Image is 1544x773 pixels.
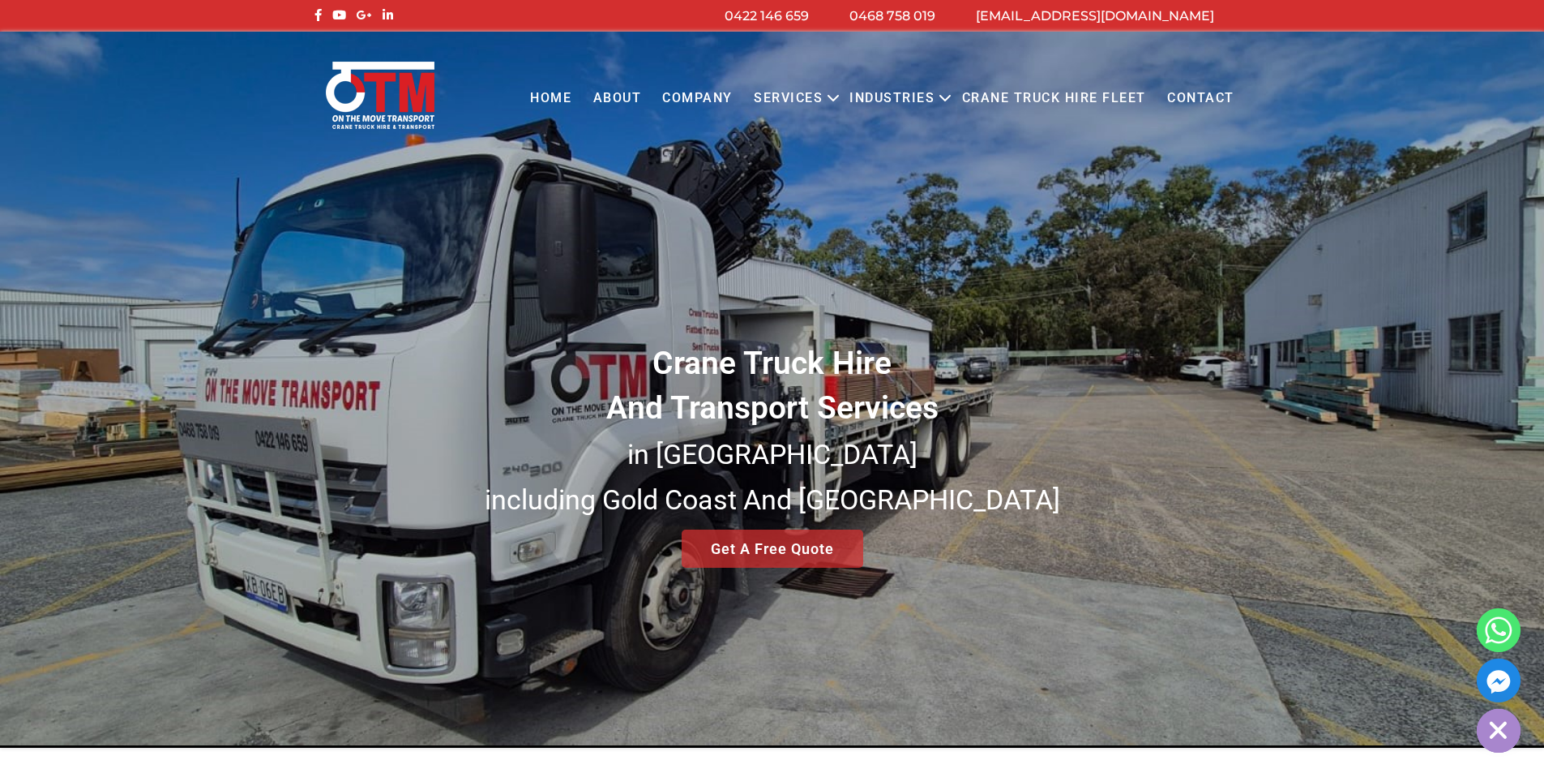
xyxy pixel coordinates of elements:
[839,76,945,121] a: Industries
[743,76,833,121] a: Services
[485,438,1060,516] small: in [GEOGRAPHIC_DATA] including Gold Coast And [GEOGRAPHIC_DATA]
[582,76,652,121] a: About
[1477,608,1520,652] a: Whatsapp
[520,76,582,121] a: Home
[951,76,1156,121] a: Crane Truck Hire Fleet
[725,8,809,24] a: 0422 146 659
[849,8,935,24] a: 0468 758 019
[976,8,1214,24] a: [EMAIL_ADDRESS][DOMAIN_NAME]
[1477,659,1520,702] a: Facebook_Messenger
[1157,76,1245,121] a: Contact
[652,76,743,121] a: COMPANY
[682,530,863,568] a: Get A Free Quote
